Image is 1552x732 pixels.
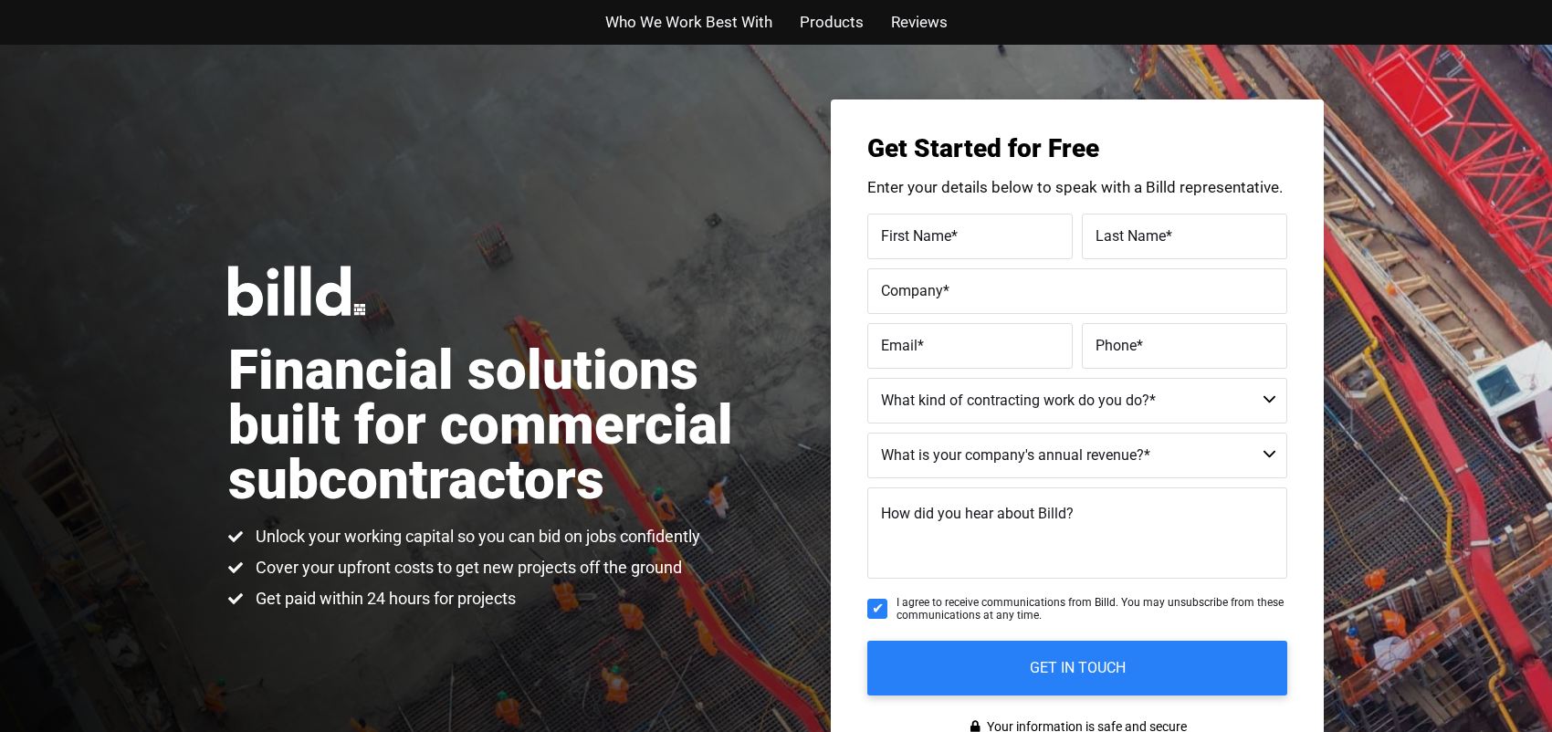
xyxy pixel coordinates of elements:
[867,641,1287,695] input: GET IN TOUCH
[867,136,1287,162] h3: Get Started for Free
[867,599,887,619] input: I agree to receive communications from Billd. You may unsubscribe from these communications at an...
[1096,226,1166,244] span: Last Name
[897,596,1287,622] span: I agree to receive communications from Billd. You may unsubscribe from these communications at an...
[228,343,776,507] h1: Financial solutions built for commercial subcontractors
[881,505,1074,522] span: How did you hear about Billd?
[867,180,1287,195] p: Enter your details below to speak with a Billd representative.
[881,226,951,244] span: First Name
[800,9,864,36] a: Products
[881,281,943,298] span: Company
[251,588,516,610] span: Get paid within 24 hours for projects
[891,9,948,36] a: Reviews
[1096,336,1137,353] span: Phone
[881,336,918,353] span: Email
[605,9,772,36] a: Who We Work Best With
[251,526,700,548] span: Unlock your working capital so you can bid on jobs confidently
[251,557,682,579] span: Cover your upfront costs to get new projects off the ground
